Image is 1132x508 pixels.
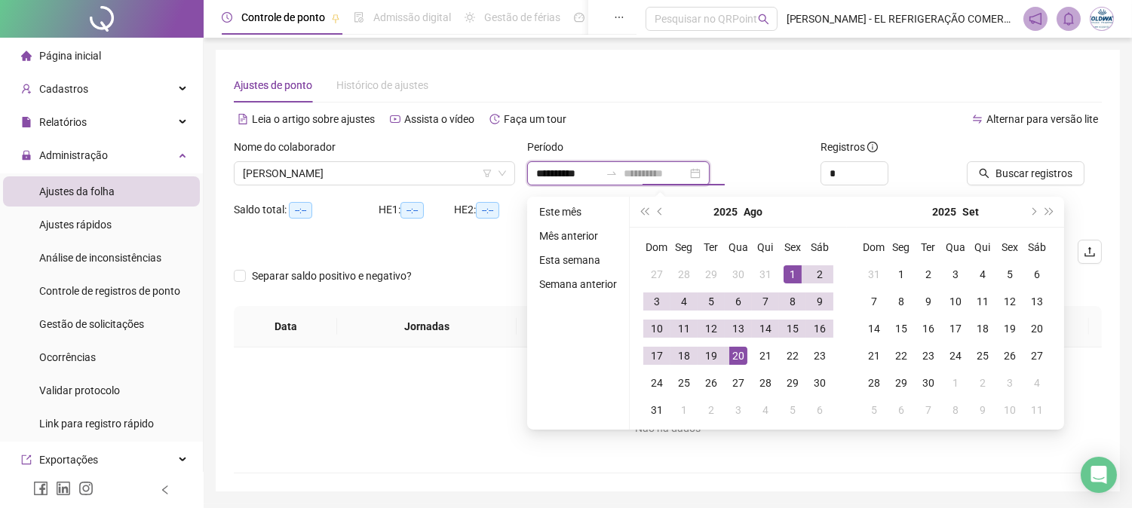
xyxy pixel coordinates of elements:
div: 2 [974,374,992,392]
div: 8 [892,292,910,311]
span: Ajustes de ponto [234,79,312,91]
span: bell [1062,12,1075,26]
div: 11 [675,320,693,338]
td: 2025-09-27 [1023,342,1051,369]
div: 10 [946,292,965,311]
td: 2025-08-06 [725,288,752,315]
td: 2025-09-10 [942,288,969,315]
td: 2025-10-03 [996,369,1023,396]
td: 2025-09-29 [888,369,915,396]
div: 27 [648,265,666,283]
div: 26 [1001,347,1019,365]
td: 2025-09-01 [670,396,698,424]
span: file-done [354,12,364,23]
div: 3 [946,265,965,283]
span: left [160,485,170,495]
label: Nome do colaborador [234,139,345,155]
span: Relatórios [39,116,87,128]
div: 23 [811,347,829,365]
td: 2025-09-03 [725,396,752,424]
div: 24 [648,374,666,392]
span: Controle de ponto [241,11,325,23]
td: 2025-09-18 [969,315,996,342]
div: 14 [865,320,883,338]
div: Não há dados [252,420,1084,436]
div: 9 [919,292,937,311]
div: 30 [729,265,747,283]
td: 2025-10-09 [969,396,996,424]
td: 2025-09-15 [888,315,915,342]
span: export [21,454,32,465]
td: 2025-08-05 [698,288,725,315]
span: [PERSON_NAME] - EL REFRIGERAÇÃO COMERCIO ATACADISTA E VAREJISTA DE EQUIPAMENT LTDA EPP [787,11,1014,27]
div: 28 [675,265,693,283]
div: 16 [811,320,829,338]
span: info-circle [867,142,878,152]
div: 17 [946,320,965,338]
div: 22 [784,347,802,365]
div: 2 [811,265,829,283]
div: HE 1: [379,201,454,219]
td: 2025-07-31 [752,261,779,288]
td: 2025-07-30 [725,261,752,288]
button: next-year [1024,197,1041,227]
td: 2025-08-12 [698,315,725,342]
div: 7 [865,292,883,311]
span: instagram [78,481,94,496]
th: Sáb [1023,234,1051,261]
th: Sex [996,234,1023,261]
td: 2025-08-26 [698,369,725,396]
span: search [758,14,769,25]
td: 2025-09-05 [996,261,1023,288]
th: Sáb [806,234,833,261]
td: 2025-09-24 [942,342,969,369]
span: Cadastros [39,83,88,95]
div: 29 [784,374,802,392]
div: 20 [729,347,747,365]
span: Histórico de ajustes [336,79,428,91]
span: Separar saldo positivo e negativo? [246,268,418,284]
div: 3 [729,401,747,419]
td: 2025-08-04 [670,288,698,315]
span: sun [465,12,475,23]
td: 2025-09-07 [861,288,888,315]
div: 21 [756,347,775,365]
div: 4 [675,292,693,311]
span: home [21,50,32,61]
span: user-add [21,84,32,94]
th: Data [234,306,337,347]
div: 3 [648,292,666,311]
td: 2025-08-01 [779,261,806,288]
span: Gestão de férias [484,11,560,23]
div: 20 [1028,320,1046,338]
div: 31 [648,401,666,419]
li: Este mês [533,203,623,221]
span: Assista o vídeo [404,113,474,125]
div: 15 [784,320,802,338]
div: 9 [974,401,992,419]
td: 2025-09-01 [888,261,915,288]
span: Link para registro rápido [39,418,154,430]
div: 1 [892,265,910,283]
span: file-text [238,114,248,124]
td: 2025-09-16 [915,315,942,342]
td: 2025-10-01 [942,369,969,396]
div: 8 [784,292,802,311]
div: 30 [811,374,829,392]
td: 2025-10-05 [861,396,888,424]
div: 13 [1028,292,1046,311]
span: --:-- [476,202,499,219]
th: Qui [752,234,779,261]
div: 12 [702,320,720,338]
span: Análise de inconsistências [39,252,161,264]
div: 22 [892,347,910,365]
td: 2025-09-19 [996,315,1023,342]
div: 7 [919,401,937,419]
th: Qua [725,234,752,261]
button: month panel [962,197,979,227]
div: 27 [729,374,747,392]
div: 19 [702,347,720,365]
th: Dom [643,234,670,261]
th: Seg [888,234,915,261]
div: 1 [784,265,802,283]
